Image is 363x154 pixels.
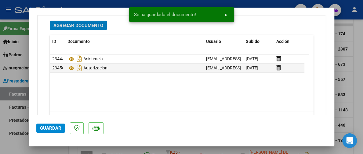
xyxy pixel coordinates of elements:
[52,39,56,44] span: ID
[134,12,196,18] span: Se ha guardado el documento!
[75,54,83,64] i: Descargar documento
[52,56,64,61] span: 23444
[204,35,243,48] datatable-header-cell: Usuario
[52,65,64,70] span: 23456
[65,35,204,48] datatable-header-cell: Documento
[246,65,258,70] span: [DATE]
[243,35,274,48] datatable-header-cell: Subido
[225,12,227,17] span: x
[342,133,357,148] div: Open Intercom Messenger
[50,35,65,48] datatable-header-cell: ID
[246,39,260,44] span: Subido
[50,111,314,127] div: 2 total
[206,65,310,70] span: [EMAIL_ADDRESS][DOMAIN_NAME] - [PERSON_NAME]
[67,66,107,71] span: Autorizacion
[220,9,232,20] button: x
[36,124,65,133] button: Guardar
[206,39,221,44] span: Usuario
[246,56,258,61] span: [DATE]
[67,39,90,44] span: Documento
[67,57,103,61] span: Asistencia
[206,56,310,61] span: [EMAIL_ADDRESS][DOMAIN_NAME] - [PERSON_NAME]
[53,23,103,28] span: Agregar Documento
[274,35,304,48] datatable-header-cell: Acción
[75,63,83,73] i: Descargar documento
[276,39,289,44] span: Acción
[50,21,107,30] button: Agregar Documento
[40,125,61,131] span: Guardar
[38,16,325,141] div: DOCUMENTACIÓN RESPALDATORIA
